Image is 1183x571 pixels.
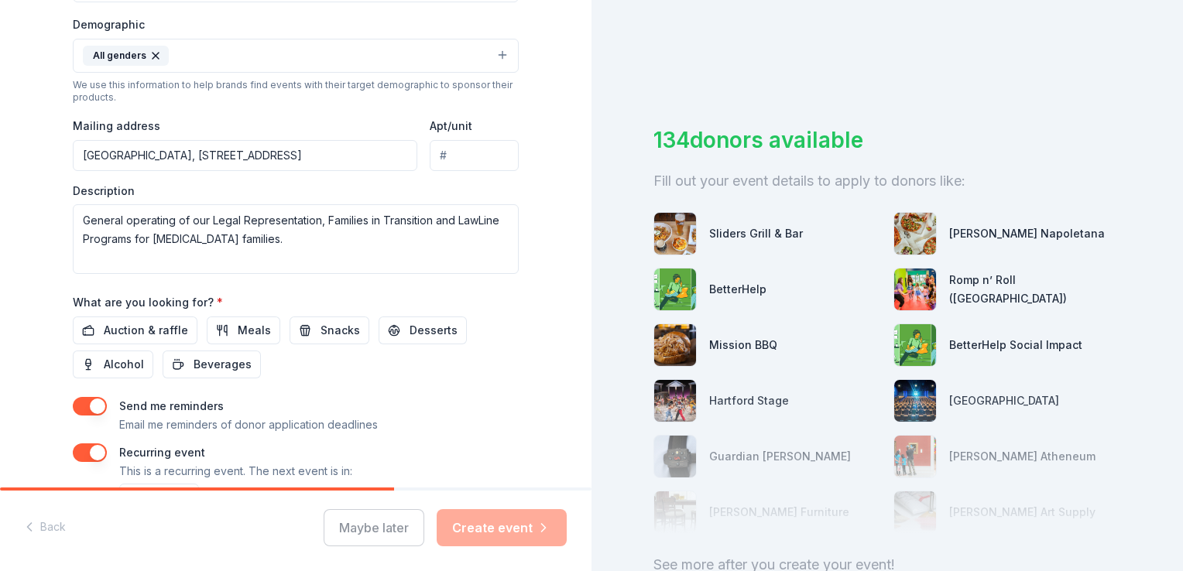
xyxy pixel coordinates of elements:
[73,17,145,32] label: Demographic
[238,321,271,340] span: Meals
[894,268,936,310] img: photo for Romp n’ Roll (Wethersfield)
[894,324,936,366] img: photo for BetterHelp Social Impact
[83,46,169,66] div: All genders
[410,321,458,340] span: Desserts
[119,415,378,434] p: Email me reminders of donor application deadlines
[321,321,360,340] span: Snacks
[73,39,519,73] button: All genders
[119,399,224,412] label: Send me reminders
[653,169,1121,193] div: Fill out your event details to apply to donors like:
[73,204,519,274] textarea: General operating of our Legal Representation, Families in Transition and LawLine Programs for [M...
[290,316,369,344] button: Snacks
[73,183,135,199] label: Description
[894,213,936,255] img: photo for Frank Pepe Pizzeria Napoletana
[73,140,417,171] input: Enter a US address
[73,295,223,310] label: What are you looking for?
[709,336,777,354] div: Mission BBQ
[430,140,519,171] input: #
[73,118,160,134] label: Mailing address
[73,316,197,344] button: Auction & raffle
[654,268,696,310] img: photo for BetterHelp
[163,350,261,378] button: Beverages
[949,224,1105,243] div: [PERSON_NAME] Napoletana
[119,446,205,459] label: Recurring event
[104,321,188,340] span: Auction & raffle
[653,124,1121,156] div: 134 donors available
[73,79,519,104] div: We use this information to help brands find events with their target demographic to sponsor their...
[379,316,467,344] button: Desserts
[207,316,280,344] button: Meals
[654,324,696,366] img: photo for Mission BBQ
[119,484,199,515] button: [DATE]
[654,213,696,255] img: photo for Sliders Grill & Bar
[104,355,144,374] span: Alcohol
[949,271,1121,308] div: Romp n’ Roll ([GEOGRAPHIC_DATA])
[949,336,1082,354] div: BetterHelp Social Impact
[709,224,803,243] div: Sliders Grill & Bar
[194,355,252,374] span: Beverages
[73,350,153,378] button: Alcohol
[430,118,472,134] label: Apt/unit
[119,462,352,480] p: This is a recurring event. The next event is in:
[709,280,766,299] div: BetterHelp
